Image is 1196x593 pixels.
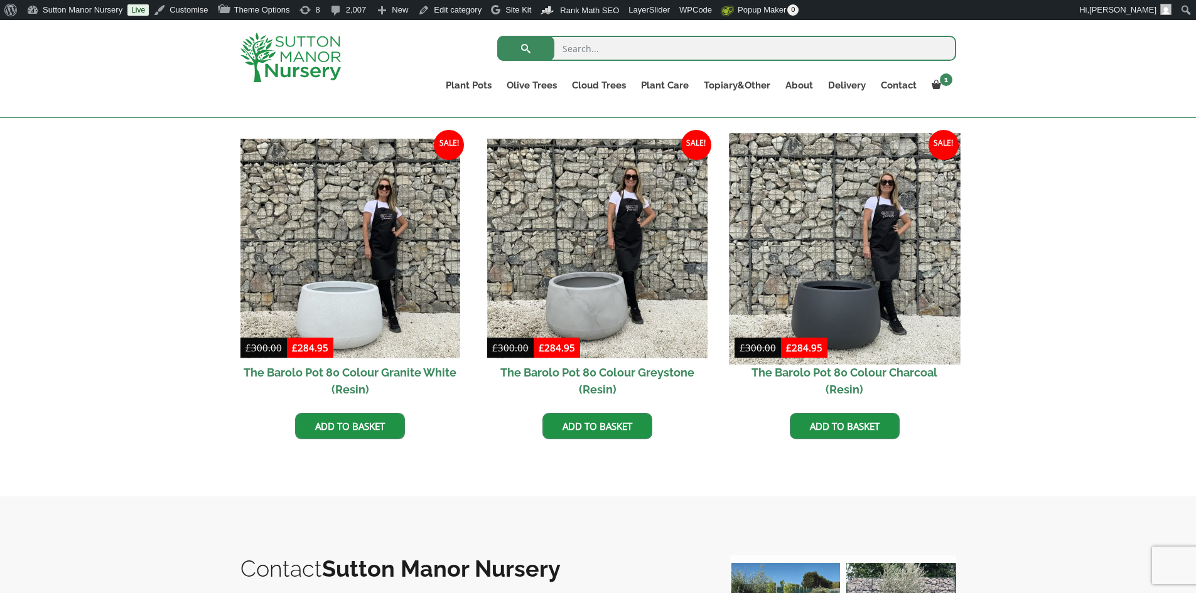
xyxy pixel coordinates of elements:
[787,4,799,16] span: 0
[740,341,745,354] span: £
[560,6,619,15] span: Rank Math SEO
[505,5,531,14] span: Site Kit
[295,413,405,439] a: Add to basket: “The Barolo Pot 80 Colour Granite White (Resin)”
[924,77,956,94] a: 1
[245,341,251,354] span: £
[438,77,499,94] a: Plant Pots
[240,33,341,82] img: logo
[735,139,955,404] a: Sale! The Barolo Pot 80 Colour Charcoal (Resin)
[240,139,461,359] img: The Barolo Pot 80 Colour Granite White (Resin)
[434,130,464,160] span: Sale!
[940,73,952,86] span: 1
[1089,5,1156,14] span: [PERSON_NAME]
[487,139,708,404] a: Sale! The Barolo Pot 80 Colour Greystone (Resin)
[245,341,282,354] bdi: 300.00
[564,77,633,94] a: Cloud Trees
[539,341,544,354] span: £
[240,139,461,404] a: Sale! The Barolo Pot 80 Colour Granite White (Resin)
[681,130,711,160] span: Sale!
[499,77,564,94] a: Olive Trees
[487,139,708,359] img: The Barolo Pot 80 Colour Greystone (Resin)
[740,341,776,354] bdi: 300.00
[735,358,955,403] h2: The Barolo Pot 80 Colour Charcoal (Resin)
[778,77,821,94] a: About
[790,413,900,439] a: Add to basket: “The Barolo Pot 80 Colour Charcoal (Resin)”
[873,77,924,94] a: Contact
[497,36,956,61] input: Search...
[786,341,792,354] span: £
[292,341,328,354] bdi: 284.95
[821,77,873,94] a: Delivery
[729,133,960,364] img: The Barolo Pot 80 Colour Charcoal (Resin)
[240,555,705,582] h2: Contact
[492,341,529,354] bdi: 300.00
[633,77,696,94] a: Plant Care
[929,130,959,160] span: Sale!
[240,358,461,403] h2: The Barolo Pot 80 Colour Granite White (Resin)
[786,341,822,354] bdi: 284.95
[539,341,575,354] bdi: 284.95
[292,341,298,354] span: £
[492,341,498,354] span: £
[696,77,778,94] a: Topiary&Other
[322,555,561,582] b: Sutton Manor Nursery
[487,358,708,403] h2: The Barolo Pot 80 Colour Greystone (Resin)
[127,4,149,16] a: Live
[542,413,652,439] a: Add to basket: “The Barolo Pot 80 Colour Greystone (Resin)”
